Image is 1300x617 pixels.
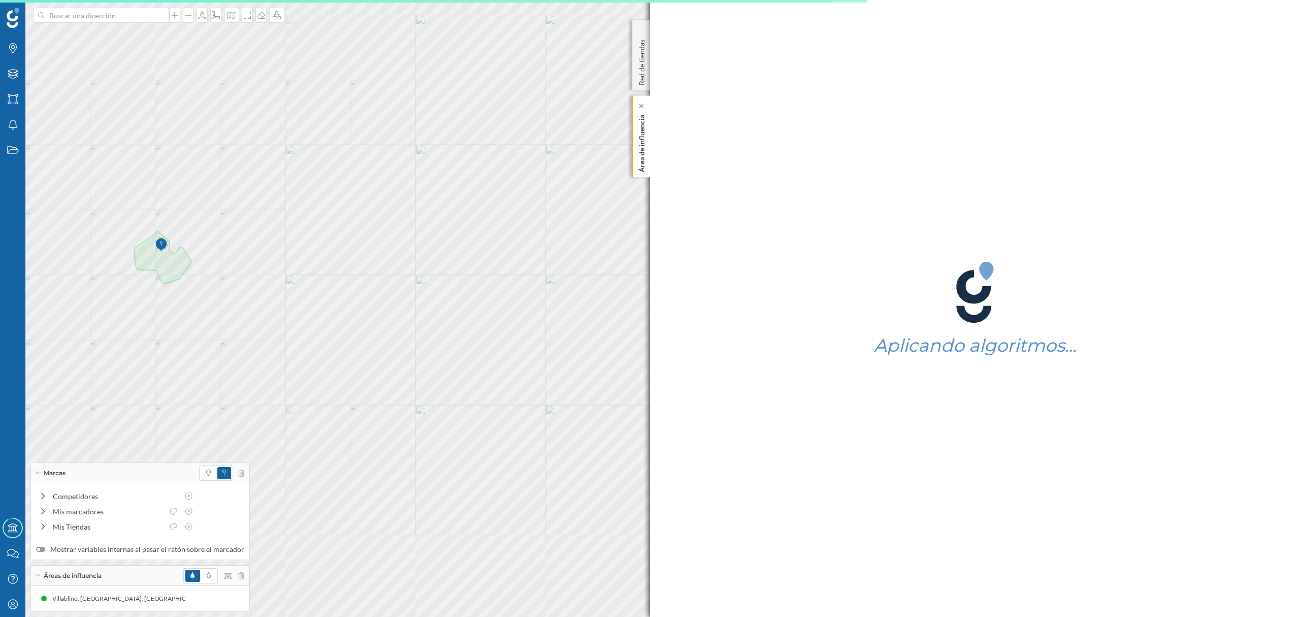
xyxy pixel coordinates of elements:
span: Áreas de influencia [44,571,102,580]
p: Red de tiendas [637,36,647,85]
p: Área de influencia [637,111,647,172]
span: Marcas [44,469,66,478]
div: Villablino, [GEOGRAPHIC_DATA], [GEOGRAPHIC_DATA] (3 min Andando) [52,594,256,604]
div: Mis Tiendas [53,521,164,532]
label: Mostrar variables internas al pasar el ratón sobre el marcador [36,544,244,554]
img: Geoblink Logo [7,8,19,28]
span: Soporte [20,7,56,16]
div: Mis marcadores [53,506,164,517]
div: Competidores [53,491,179,502]
img: Marker [155,235,168,255]
h1: Aplicando algoritmos… [874,336,1077,355]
